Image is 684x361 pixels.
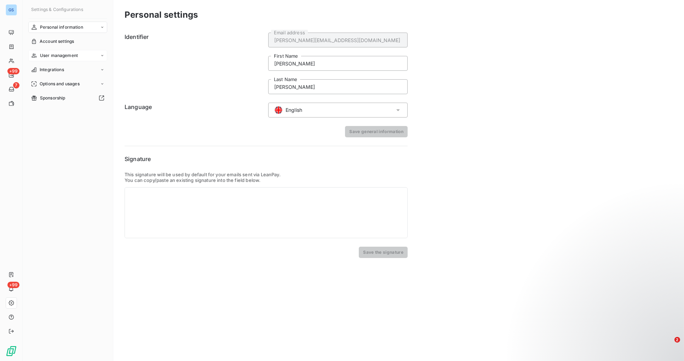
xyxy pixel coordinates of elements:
h3: Personal settings [125,8,198,21]
h6: Signature [125,155,408,163]
img: Logo LeanPay [6,345,17,357]
span: Personal information [40,24,83,30]
p: You can copy/paste an existing signature into the field below. [125,177,408,183]
span: English [286,107,302,114]
h6: Identifier [125,33,264,94]
span: Options and usages [40,81,80,87]
p: This signature will be used by default for your emails sent via LeanPay. [125,172,408,177]
span: 2 [674,337,680,343]
span: Account settings [40,38,74,45]
input: placeholder [268,79,408,94]
button: Save the signature [359,247,408,258]
span: Sponsorship [40,95,65,101]
span: +99 [7,68,19,74]
span: +99 [7,282,19,288]
span: User management [40,52,78,59]
input: placeholder [268,33,408,47]
button: Save general information [345,126,408,137]
span: Integrations [40,67,64,73]
input: placeholder [268,56,408,71]
h6: Language [125,103,264,118]
iframe: Intercom live chat [660,337,677,354]
span: Settings & Configurations [31,7,83,12]
a: Sponsorship [28,92,107,104]
div: GS [6,4,17,16]
a: Account settings [28,36,107,47]
span: 7 [13,82,19,88]
iframe: Intercom notifications message [542,292,684,342]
